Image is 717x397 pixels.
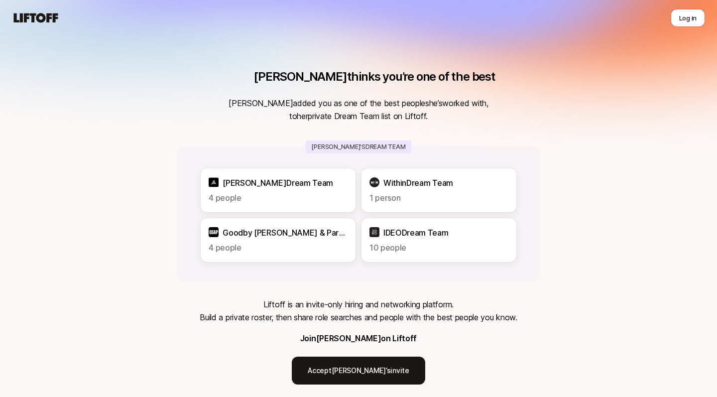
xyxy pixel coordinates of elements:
p: 10 people [369,241,508,254]
p: [PERSON_NAME] added you as one of the best people she’s worked with, to her private Dream Team li... [229,97,488,123]
p: 4 people [209,241,348,254]
img: Penrose [209,177,219,187]
a: Accept[PERSON_NAME]’sinvite [292,357,425,385]
p: IDEO Dream Team [383,226,449,239]
p: Within Dream Team [383,176,453,189]
p: 4 people [209,191,348,204]
p: Liftoff is an invite-only hiring and networking platform. Build a private roster, then share role... [200,298,517,324]
p: [PERSON_NAME]’s Dream Team [305,140,411,153]
p: [PERSON_NAME] thinks you’re one of the best [253,70,495,84]
img: IDEO [369,227,379,237]
img: Goodby Silverstein & Partners [209,227,219,237]
p: 1 person [369,191,508,204]
img: Within [369,177,379,187]
p: Join [PERSON_NAME] on Liftoff [300,332,417,345]
p: [PERSON_NAME] Dream Team [223,176,333,189]
p: Goodby [PERSON_NAME] & Partners Dream Team [223,226,348,239]
button: Log in [671,9,705,27]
